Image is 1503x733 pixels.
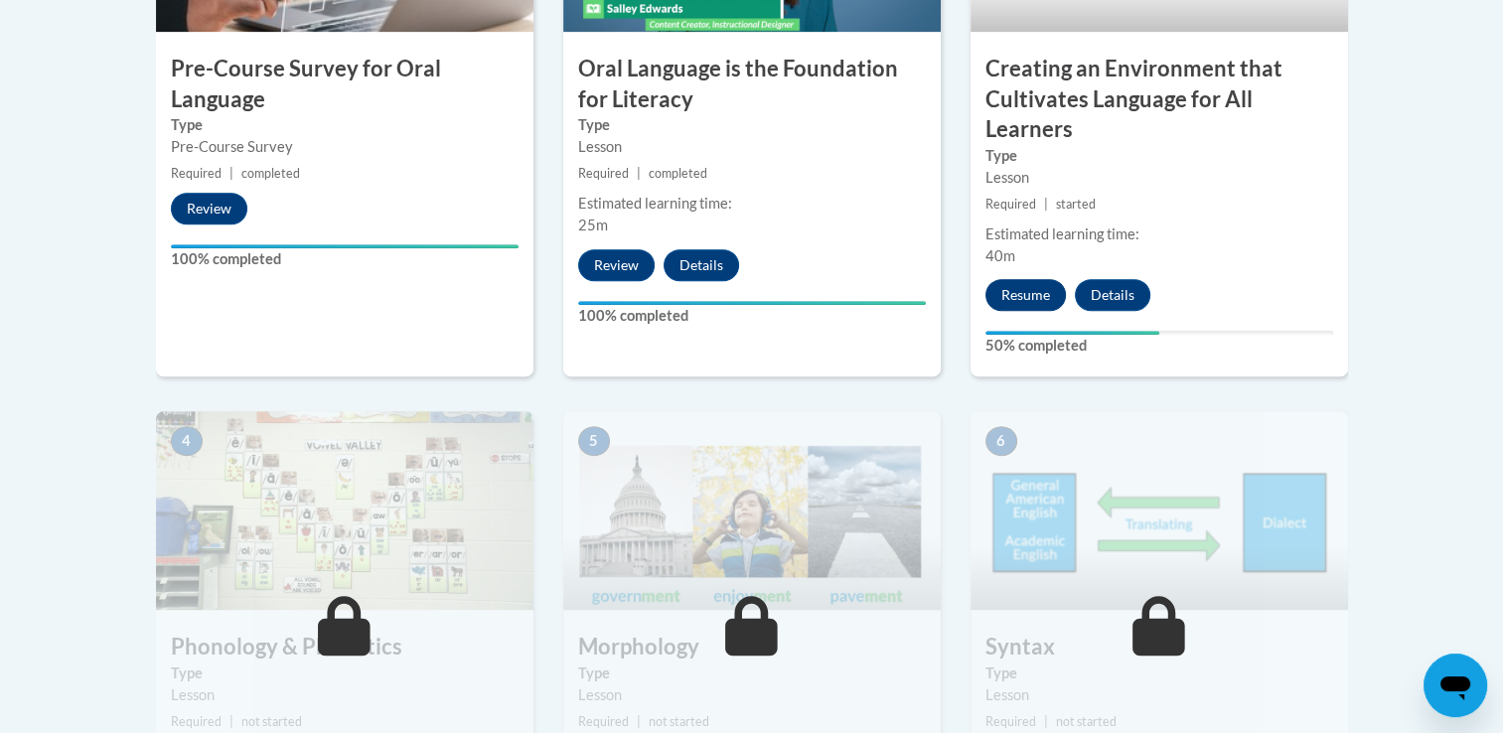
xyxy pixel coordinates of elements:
[171,244,519,248] div: Your progress
[664,249,739,281] button: Details
[578,305,926,327] label: 100% completed
[985,223,1333,245] div: Estimated learning time:
[985,145,1333,167] label: Type
[171,136,519,158] div: Pre-Course Survey
[241,714,302,729] span: not started
[171,166,222,181] span: Required
[637,714,641,729] span: |
[156,411,533,610] img: Course Image
[971,54,1348,145] h3: Creating an Environment that Cultivates Language for All Learners
[971,411,1348,610] img: Course Image
[171,248,519,270] label: 100% completed
[649,714,709,729] span: not started
[1056,197,1096,212] span: started
[649,166,707,181] span: completed
[578,193,926,215] div: Estimated learning time:
[985,714,1036,729] span: Required
[171,714,222,729] span: Required
[563,632,941,662] h3: Morphology
[171,114,519,136] label: Type
[985,662,1333,684] label: Type
[156,632,533,662] h3: Phonology & Phonetics
[171,426,203,456] span: 4
[171,662,519,684] label: Type
[985,331,1159,335] div: Your progress
[563,411,941,610] img: Course Image
[578,662,926,684] label: Type
[985,167,1333,189] div: Lesson
[985,684,1333,706] div: Lesson
[985,426,1017,456] span: 6
[563,54,941,115] h3: Oral Language is the Foundation for Literacy
[578,301,926,305] div: Your progress
[637,166,641,181] span: |
[578,166,629,181] span: Required
[578,426,610,456] span: 5
[971,632,1348,662] h3: Syntax
[578,684,926,706] div: Lesson
[229,714,233,729] span: |
[578,114,926,136] label: Type
[578,714,629,729] span: Required
[578,136,926,158] div: Lesson
[1044,714,1048,729] span: |
[985,279,1066,311] button: Resume
[1075,279,1150,311] button: Details
[171,684,519,706] div: Lesson
[156,54,533,115] h3: Pre-Course Survey for Oral Language
[1424,654,1487,717] iframe: Button to launch messaging window
[1044,197,1048,212] span: |
[985,335,1333,357] label: 50% completed
[578,217,608,233] span: 25m
[229,166,233,181] span: |
[171,193,247,224] button: Review
[578,249,655,281] button: Review
[985,247,1015,264] span: 40m
[241,166,300,181] span: completed
[985,197,1036,212] span: Required
[1056,714,1117,729] span: not started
